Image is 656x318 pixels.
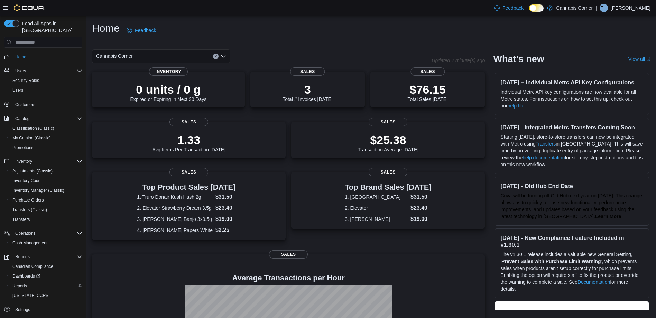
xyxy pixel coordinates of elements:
[10,143,82,152] span: Promotions
[12,217,30,222] span: Transfers
[410,204,432,212] dd: $23.40
[595,4,597,12] p: |
[15,231,36,236] span: Operations
[1,252,85,262] button: Reports
[501,259,601,264] strong: Prevent Sales with Purchase Limit Warning
[10,134,82,142] span: My Catalog (Classic)
[15,116,29,121] span: Catalog
[10,262,56,271] a: Canadian Compliance
[12,197,44,203] span: Purchase Orders
[10,206,50,214] a: Transfers (Classic)
[135,27,156,34] span: Feedback
[7,133,85,143] button: My Catalog (Classic)
[15,68,26,74] span: Users
[595,214,621,219] strong: Learn More
[10,206,82,214] span: Transfers (Classic)
[493,54,544,65] h2: What's new
[137,227,213,234] dt: 4. [PERSON_NAME] Papers White
[15,102,35,107] span: Customers
[10,262,82,271] span: Canadian Compliance
[500,124,643,131] h3: [DATE] - Integrated Metrc Transfers Coming Soon
[12,67,82,75] span: Users
[345,183,432,191] h3: Top Brand Sales [DATE]
[12,125,54,131] span: Classification (Classic)
[10,291,51,300] a: [US_STATE] CCRS
[7,166,85,176] button: Adjustments (Classic)
[10,124,82,132] span: Classification (Classic)
[10,215,82,224] span: Transfers
[12,114,82,123] span: Catalog
[1,305,85,315] button: Settings
[12,229,82,237] span: Operations
[12,157,35,166] button: Inventory
[169,118,208,126] span: Sales
[12,114,32,123] button: Catalog
[10,272,82,280] span: Dashboards
[345,194,408,200] dt: 1. [GEOGRAPHIC_DATA]
[14,4,45,11] img: Cova
[10,143,36,152] a: Promotions
[10,124,57,132] a: Classification (Classic)
[7,205,85,215] button: Transfers (Classic)
[12,87,23,93] span: Users
[491,1,526,15] a: Feedback
[500,234,643,248] h3: [DATE] - New Compliance Feature Included in v1.30.1
[96,52,133,60] span: Cannabis Corner
[10,196,82,204] span: Purchase Orders
[12,135,51,141] span: My Catalog (Classic)
[10,76,82,85] span: Security Roles
[1,114,85,123] button: Catalog
[7,143,85,152] button: Promotions
[269,250,308,259] span: Sales
[215,204,241,212] dd: $23.40
[10,239,82,247] span: Cash Management
[137,194,213,200] dt: 1. Truro Donair Kush Hash 2g
[1,52,85,62] button: Home
[12,207,47,213] span: Transfers (Classic)
[500,193,642,219] span: Cova will be turning off Old Hub next year on [DATE]. This change allows us to quickly release ne...
[152,133,225,152] div: Avg Items Per Transaction [DATE]
[10,167,82,175] span: Adjustments (Classic)
[12,293,48,298] span: [US_STATE] CCRS
[10,272,43,280] a: Dashboards
[12,101,38,109] a: Customers
[369,118,407,126] span: Sales
[12,306,33,314] a: Settings
[10,291,82,300] span: Washington CCRS
[611,4,650,12] p: [PERSON_NAME]
[578,279,610,285] a: Documentation
[12,283,27,289] span: Reports
[12,253,33,261] button: Reports
[410,215,432,223] dd: $19.00
[500,133,643,168] p: Starting [DATE], store-to-store transfers can now be integrated with Metrc using in [GEOGRAPHIC_D...
[12,53,82,61] span: Home
[137,183,241,191] h3: Top Product Sales [DATE]
[12,178,42,184] span: Inventory Count
[345,205,408,212] dt: 2. Elevator
[98,274,479,282] h4: Average Transactions per Hour
[12,264,53,269] span: Canadian Compliance
[500,79,643,86] h3: [DATE] – Individual Metrc API Key Configurations
[500,251,643,292] p: The v1.30.1 release includes a valuable new General Setting, ' ', which prevents sales when produ...
[10,86,82,94] span: Users
[12,229,38,237] button: Operations
[169,168,208,176] span: Sales
[10,86,26,94] a: Users
[410,67,445,76] span: Sales
[137,216,213,223] dt: 3. [PERSON_NAME] Banjo 3x0.5g
[7,85,85,95] button: Users
[408,83,448,102] div: Total Sales [DATE]
[7,281,85,291] button: Reports
[529,4,544,12] input: Dark Mode
[283,83,332,96] p: 3
[646,57,650,62] svg: External link
[508,103,524,109] a: help file
[290,67,325,76] span: Sales
[7,262,85,271] button: Canadian Compliance
[345,216,408,223] dt: 3. [PERSON_NAME]
[12,253,82,261] span: Reports
[10,177,45,185] a: Inventory Count
[358,133,419,147] p: $25.38
[10,134,54,142] a: My Catalog (Classic)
